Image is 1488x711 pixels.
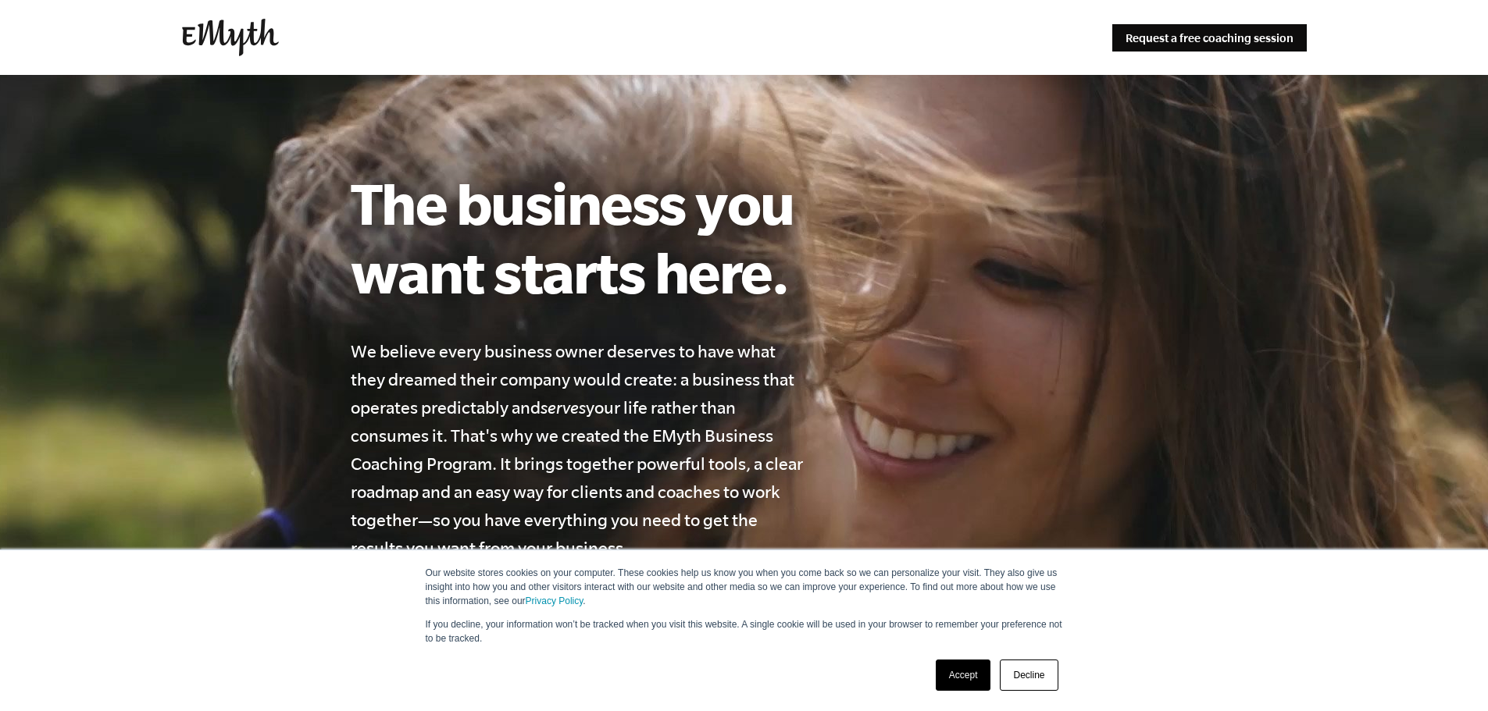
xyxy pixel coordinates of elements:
a: Request a free coaching session [1112,24,1307,52]
a: Privacy Policy [526,595,583,606]
em: serves [541,398,586,417]
h1: The business you want starts here. [351,169,804,306]
a: Accept [936,659,991,691]
img: EMyth [182,19,279,56]
a: Decline [1000,659,1058,691]
p: If you decline, your information won’t be tracked when you visit this website. A single cookie wi... [426,617,1063,645]
h4: We believe every business owner deserves to have what they dreamed their company would create: a ... [351,337,804,562]
p: Our website stores cookies on your computer. These cookies help us know you when you come back so... [426,566,1063,608]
